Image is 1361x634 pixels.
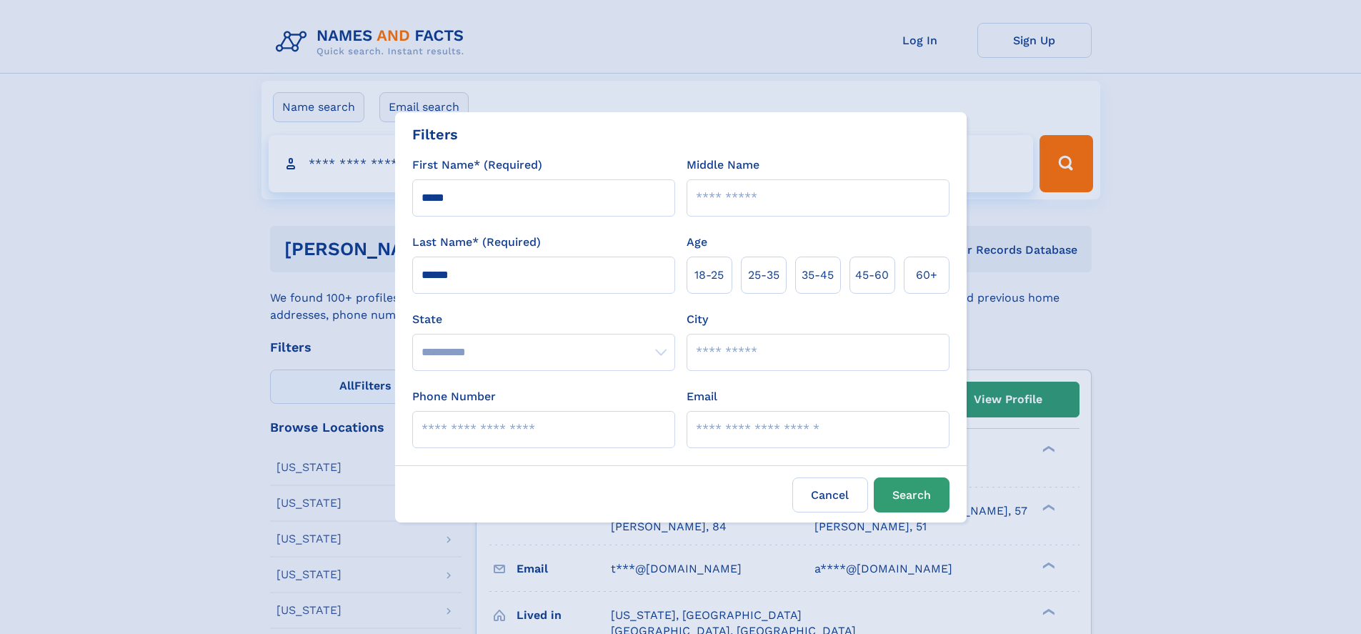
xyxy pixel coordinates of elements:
[412,124,458,145] div: Filters
[412,311,675,328] label: State
[687,311,708,328] label: City
[412,234,541,251] label: Last Name* (Required)
[792,477,868,512] label: Cancel
[916,267,937,284] span: 60+
[874,477,949,512] button: Search
[687,234,707,251] label: Age
[687,157,759,174] label: Middle Name
[748,267,779,284] span: 25‑35
[802,267,834,284] span: 35‑45
[694,267,724,284] span: 18‑25
[855,267,889,284] span: 45‑60
[412,388,496,405] label: Phone Number
[412,157,542,174] label: First Name* (Required)
[687,388,717,405] label: Email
